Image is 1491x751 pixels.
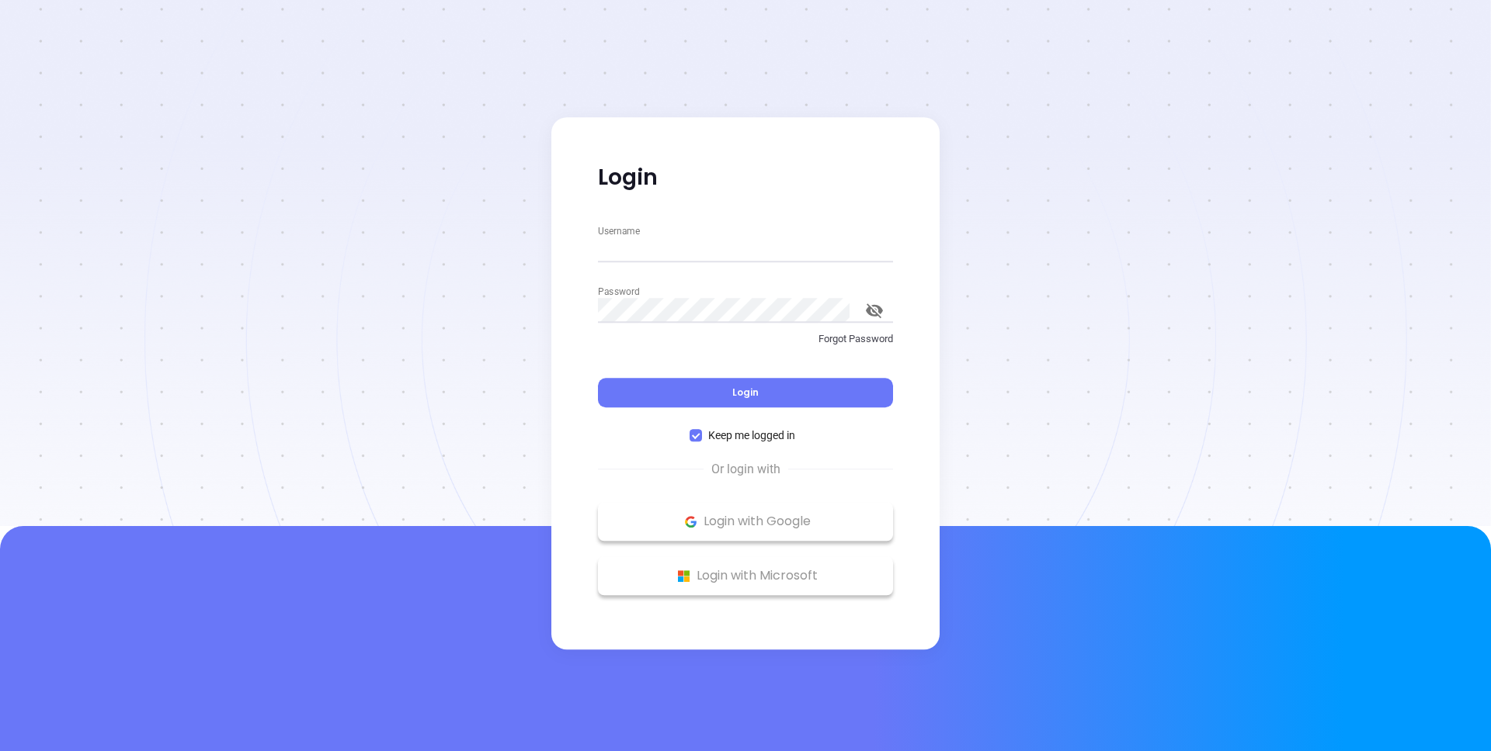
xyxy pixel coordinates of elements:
[606,564,885,587] p: Login with Microsoft
[598,502,893,541] button: Google Logo Login with Google
[598,331,893,359] a: Forgot Password
[856,292,893,329] button: toggle password visibility
[704,460,788,479] span: Or login with
[674,566,693,586] img: Microsoft Logo
[681,512,700,531] img: Google Logo
[732,386,759,399] span: Login
[598,378,893,407] button: Login
[606,510,885,533] p: Login with Google
[598,331,893,347] p: Forgot Password
[598,227,640,236] label: Username
[702,427,801,444] span: Keep me logged in
[598,287,639,296] label: Password
[598,556,893,595] button: Microsoft Logo Login with Microsoft
[598,164,893,192] p: Login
